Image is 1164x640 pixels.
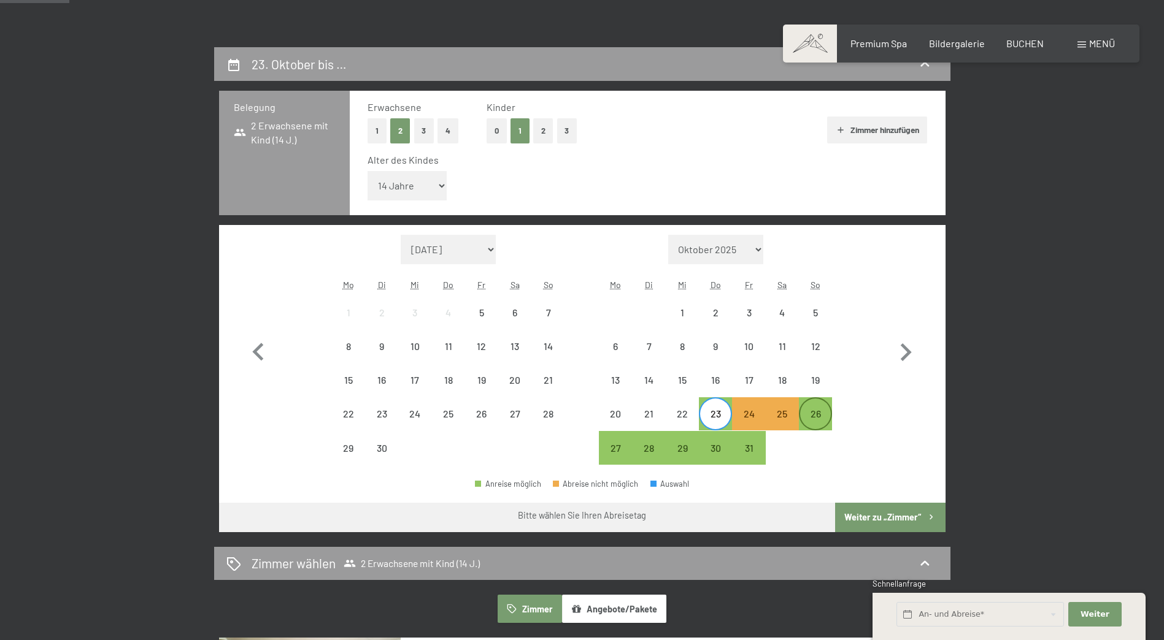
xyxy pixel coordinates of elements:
div: Fri Oct 31 2025 [732,431,765,464]
div: Sun Sep 14 2025 [531,330,565,363]
div: Abreise nicht möglich [699,295,732,329]
div: Auswahl [650,480,690,488]
div: Abreise nicht möglich [633,397,666,430]
button: 0 [487,118,507,143]
button: 1 [368,118,387,143]
div: Sun Sep 07 2025 [531,295,565,329]
a: Bildergalerie [929,37,985,49]
div: 21 [533,375,563,406]
div: Abreise nicht möglich [498,397,531,430]
div: Abreise nicht möglich [633,364,666,397]
div: Abreise nicht möglich [599,364,632,397]
div: 4 [767,308,798,338]
div: 6 [499,308,530,338]
div: Abreise nicht möglich [666,330,699,363]
div: Abreise nicht möglich [732,364,765,397]
button: 2 [390,118,410,143]
div: 3 [399,308,430,338]
abbr: Freitag [477,280,485,290]
button: Zimmer [498,595,561,623]
div: Abreise nicht möglich [398,397,431,430]
div: Abreise nicht möglich [766,330,799,363]
div: Fri Sep 19 2025 [465,364,498,397]
h2: Zimmer wählen [252,554,336,572]
div: 10 [733,341,764,372]
div: 28 [634,443,665,474]
abbr: Dienstag [378,280,386,290]
div: Abreise nicht möglich [365,364,398,397]
div: Mon Sep 29 2025 [332,431,365,464]
div: 16 [366,375,397,406]
div: Abreise möglich [633,431,666,464]
div: Sun Oct 12 2025 [799,330,832,363]
div: Thu Oct 23 2025 [699,397,732,430]
div: Fri Oct 03 2025 [732,295,765,329]
div: Abreise nicht möglich [666,397,699,430]
div: Tue Oct 21 2025 [633,397,666,430]
div: Abreise nicht möglich [432,397,465,430]
div: 8 [667,341,698,372]
div: Abreise nicht möglich [553,480,639,488]
abbr: Mittwoch [678,280,687,290]
div: Abreise nicht möglich [365,397,398,430]
div: Abreise nicht möglich [732,330,765,363]
div: Mon Oct 06 2025 [599,330,632,363]
div: 17 [399,375,430,406]
button: Angebote/Pakete [562,595,666,623]
div: 27 [600,443,631,474]
div: Abreise nicht möglich [465,364,498,397]
div: Abreise möglich [732,431,765,464]
div: Wed Oct 22 2025 [666,397,699,430]
div: Sat Sep 06 2025 [498,295,531,329]
div: Abreise nicht möglich [799,330,832,363]
div: Abreise nicht möglich [332,364,365,397]
button: Nächster Monat [888,235,923,465]
div: Abreise nicht möglich [465,295,498,329]
button: Vorheriger Monat [241,235,276,465]
div: Abreise nicht möglich [332,431,365,464]
a: Premium Spa [850,37,907,49]
div: 26 [800,409,831,440]
div: 13 [499,341,530,372]
button: 4 [437,118,458,143]
div: Abreise nicht möglich [531,295,565,329]
div: Mon Sep 22 2025 [332,397,365,430]
div: Fri Oct 17 2025 [732,364,765,397]
div: 22 [333,409,364,440]
div: Abreise nicht möglich [633,330,666,363]
div: Thu Oct 09 2025 [699,330,732,363]
div: Sat Sep 27 2025 [498,397,531,430]
h2: 23. Oktober bis … [252,56,347,72]
button: 3 [414,118,434,143]
div: Tue Oct 14 2025 [633,364,666,397]
div: Sat Oct 04 2025 [766,295,799,329]
div: Abreise möglich [699,397,732,430]
div: Abreise nicht möglich [398,295,431,329]
div: Sun Oct 26 2025 [799,397,832,430]
div: Mon Oct 13 2025 [599,364,632,397]
abbr: Montag [343,280,354,290]
div: 3 [733,308,764,338]
abbr: Mittwoch [410,280,419,290]
div: Abreise nicht möglich [465,397,498,430]
div: Sun Oct 19 2025 [799,364,832,397]
span: 2 Erwachsene mit Kind (14 J.) [234,119,335,147]
div: Sat Sep 13 2025 [498,330,531,363]
div: Abreise nicht möglich [766,364,799,397]
div: 23 [366,409,397,440]
div: 16 [700,375,731,406]
abbr: Samstag [511,280,520,290]
span: Weiter [1081,609,1109,620]
div: 20 [600,409,631,440]
div: 26 [466,409,497,440]
div: Abreise nicht möglich [332,397,365,430]
div: 17 [733,375,764,406]
div: 22 [667,409,698,440]
div: 25 [433,409,464,440]
div: Abreise nicht möglich [666,295,699,329]
div: Abreise nicht möglich [531,364,565,397]
abbr: Dienstag [645,280,653,290]
div: Abreise möglich [666,431,699,464]
div: Thu Sep 18 2025 [432,364,465,397]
